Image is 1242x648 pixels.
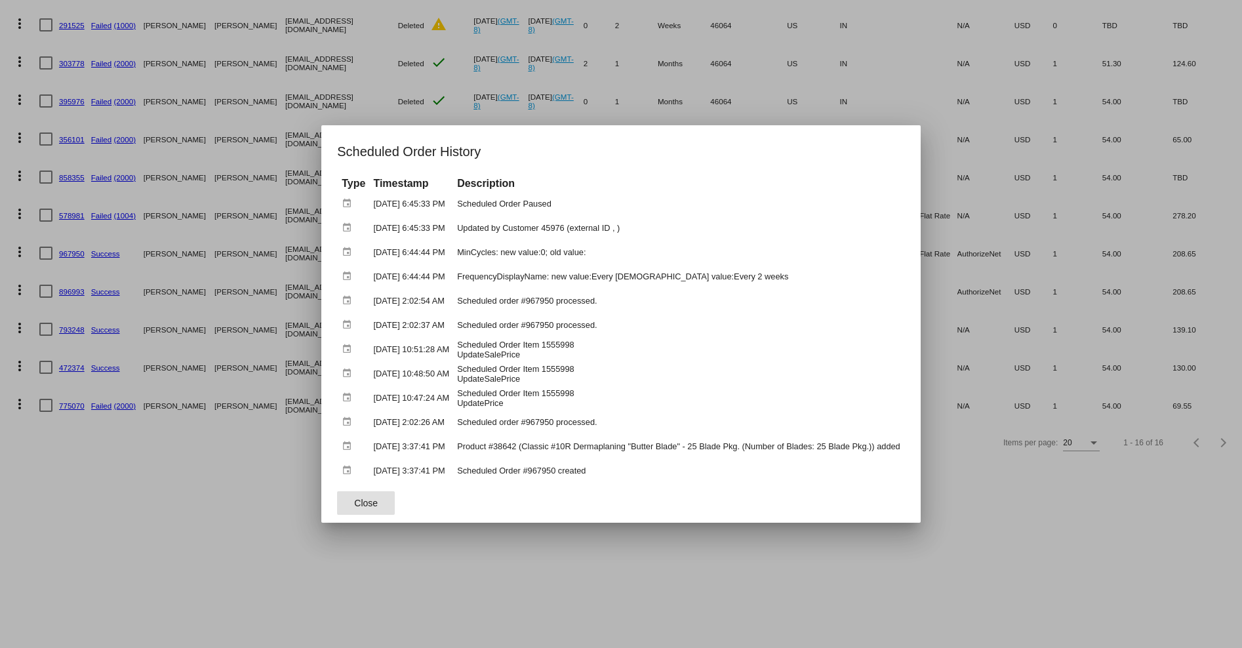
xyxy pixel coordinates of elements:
td: [DATE] 6:45:33 PM [370,216,452,239]
td: [DATE] 3:37:41 PM [370,459,452,482]
td: Scheduled order #967950 processed. [454,411,904,434]
td: Scheduled Order Item 1555998 UpdatePrice [454,386,904,409]
mat-icon: event [342,363,357,384]
td: Scheduled Order Item 1555998 UpdateSalePrice [454,362,904,385]
mat-icon: event [342,412,357,432]
th: Type [338,176,369,191]
mat-icon: event [342,266,357,287]
td: Scheduled Order Item 1555998 UpdateSalePrice [454,338,904,361]
mat-icon: event [342,315,357,335]
mat-icon: event [342,291,357,311]
button: Close dialog [337,491,395,515]
mat-icon: event [342,218,357,238]
td: [DATE] 10:47:24 AM [370,386,452,409]
span: Close [354,498,378,508]
td: [DATE] 10:48:50 AM [370,362,452,385]
td: [DATE] 3:37:41 PM [370,435,452,458]
th: Description [454,176,904,191]
td: [DATE] 6:44:44 PM [370,265,452,288]
td: MinCycles: new value:0; old value: [454,241,904,264]
td: [DATE] 10:51:28 AM [370,338,452,361]
td: [DATE] 6:45:33 PM [370,192,452,215]
td: [DATE] 2:02:26 AM [370,411,452,434]
td: Scheduled Order Paused [454,192,904,215]
mat-icon: event [342,460,357,481]
td: [DATE] 2:02:54 AM [370,289,452,312]
h1: Scheduled Order History [337,141,904,162]
td: Scheduled order #967950 processed. [454,314,904,336]
td: Product #38642 (Classic #10R Dermaplaning "Butter Blade" - 25 Blade Pkg. (Number of Blades: 25 Bl... [454,435,904,458]
td: [DATE] 6:44:44 PM [370,241,452,264]
mat-icon: event [342,193,357,214]
td: Scheduled Order #967950 created [454,459,904,482]
td: [DATE] 2:02:37 AM [370,314,452,336]
mat-icon: event [342,388,357,408]
mat-icon: event [342,242,357,262]
mat-icon: event [342,436,357,456]
td: Updated by Customer 45976 (external ID , ) [454,216,904,239]
td: FrequencyDisplayName: new value:Every [DEMOGRAPHIC_DATA] value:Every 2 weeks [454,265,904,288]
td: Scheduled order #967950 processed. [454,289,904,312]
mat-icon: event [342,339,357,359]
th: Timestamp [370,176,452,191]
